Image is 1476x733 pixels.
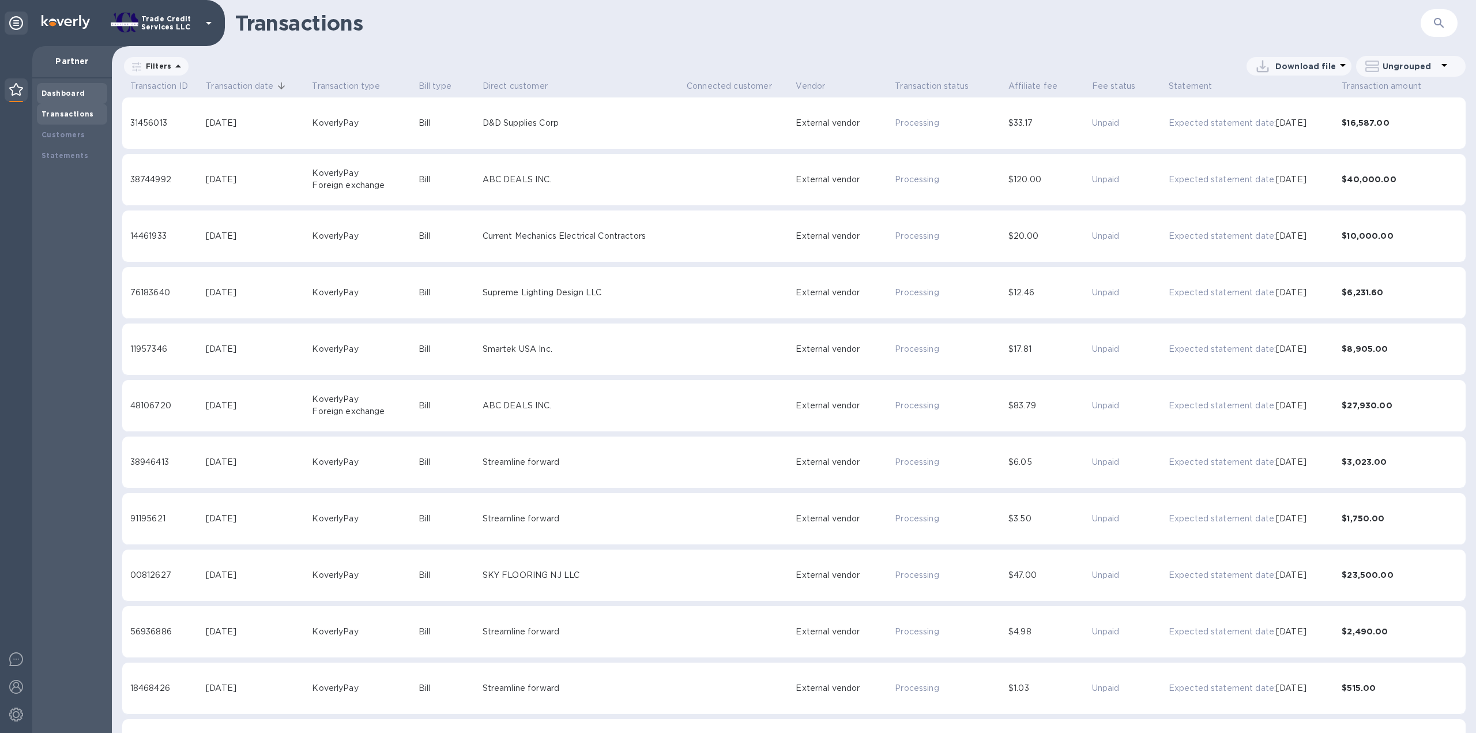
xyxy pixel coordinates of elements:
div: External vendor [796,569,890,581]
p: Processing [895,230,1004,242]
div: External vendor [796,400,890,412]
div: External vendor [796,174,890,186]
div: 31456013 [130,117,202,129]
div: $8,905.00 [1342,343,1458,355]
div: KoverlyPay [312,626,413,638]
div: KoverlyPay [312,393,413,405]
div: $83.79 [1008,400,1087,412]
div: $40,000.00 [1342,174,1458,185]
p: [DATE] [1276,230,1306,242]
div: 00812627 [130,569,202,581]
p: [DATE] [1276,287,1306,299]
div: $3.50 [1008,513,1087,525]
span: Statement [1169,79,1212,93]
b: Dashboard [42,89,85,97]
div: [DATE] [206,682,307,694]
p: Unpaid [1092,626,1164,638]
div: Bill [419,400,478,412]
div: $515.00 [1342,682,1458,694]
div: $23,500.00 [1342,569,1458,581]
div: [DATE] [206,569,307,581]
p: Expected statement date: [1169,456,1276,468]
div: ABC DEALS INC. [483,400,682,412]
p: Expected statement date: [1169,287,1276,299]
p: Unpaid [1092,117,1164,129]
img: Partner [9,83,23,96]
p: Unpaid [1092,456,1164,468]
div: Foreign exchange [312,405,413,418]
p: Processing [895,456,1004,468]
span: Direct customer [483,79,548,93]
div: Bill [419,343,478,355]
div: KoverlyPay [312,343,413,355]
span: Affiliate fee [1008,79,1072,93]
div: SKY FLOORING NJ LLC [483,569,682,581]
div: $27,930.00 [1342,400,1458,411]
p: Expected statement date: [1169,343,1276,355]
div: KoverlyPay [312,456,413,468]
div: $47.00 [1008,569,1087,581]
p: [DATE] [1276,400,1306,412]
div: [DATE] [206,626,307,638]
h1: Transactions [235,11,1213,35]
p: Processing [895,400,1004,412]
div: Streamline forward [483,682,682,694]
div: $4.98 [1008,626,1087,638]
p: Unpaid [1092,174,1164,186]
p: Expected statement date: [1169,230,1276,242]
div: KoverlyPay [312,230,413,242]
p: Trade Credit Services LLC [141,15,199,31]
span: Transaction amount [1342,79,1421,93]
div: [DATE] [206,343,307,355]
div: $10,000.00 [1342,230,1458,242]
p: Processing [895,174,1004,186]
div: KoverlyPay [312,287,413,299]
b: Statements [42,151,88,160]
div: Bill [419,230,478,242]
img: Logo [42,15,90,29]
div: $20.00 [1008,230,1087,242]
span: Bill type [419,79,466,93]
div: 76183640 [130,287,202,299]
div: 11957346 [130,343,202,355]
p: Unpaid [1092,287,1164,299]
p: Partner [42,55,103,67]
span: Transaction ID [130,79,188,93]
div: External vendor [796,117,890,129]
div: 38744992 [130,174,202,186]
div: External vendor [796,456,890,468]
div: 18468426 [130,682,202,694]
div: Bill [419,174,478,186]
div: $1,750.00 [1342,513,1458,524]
span: Fee status [1092,79,1151,93]
span: Transaction amount [1342,79,1436,93]
p: Processing [895,343,1004,355]
div: [DATE] [206,287,307,299]
div: KoverlyPay [312,569,413,581]
div: $6.05 [1008,456,1087,468]
span: Connected customer [687,79,772,93]
span: Vendor [796,79,825,93]
div: KoverlyPay [312,513,413,525]
div: $3,023.00 [1342,456,1458,468]
div: [DATE] [206,400,307,412]
p: [DATE] [1276,569,1306,581]
span: Direct customer [483,79,563,93]
span: Transaction date [206,79,273,93]
div: [DATE] [206,456,307,468]
div: External vendor [796,230,890,242]
p: Unpaid [1092,400,1164,412]
p: Expected statement date: [1169,117,1276,129]
div: External vendor [796,287,890,299]
div: Streamline forward [483,626,682,638]
div: [DATE] [206,513,307,525]
p: Processing [895,513,1004,525]
div: External vendor [796,682,890,694]
div: External vendor [796,626,890,638]
div: Bill [419,117,478,129]
div: Bill [419,513,478,525]
div: Bill [419,287,478,299]
div: $33.17 [1008,117,1087,129]
div: [DATE] [206,174,307,186]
